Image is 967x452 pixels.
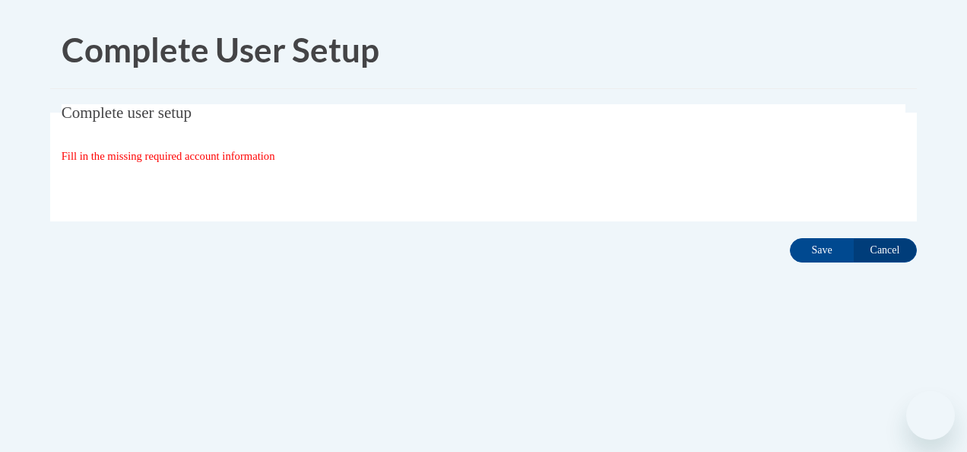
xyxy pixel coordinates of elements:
[62,30,379,69] span: Complete User Setup
[62,103,192,122] span: Complete user setup
[906,391,955,440] iframe: Button to launch messaging window
[853,238,917,263] input: Cancel
[62,150,275,162] span: Fill in the missing required account information
[790,238,854,263] input: Save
